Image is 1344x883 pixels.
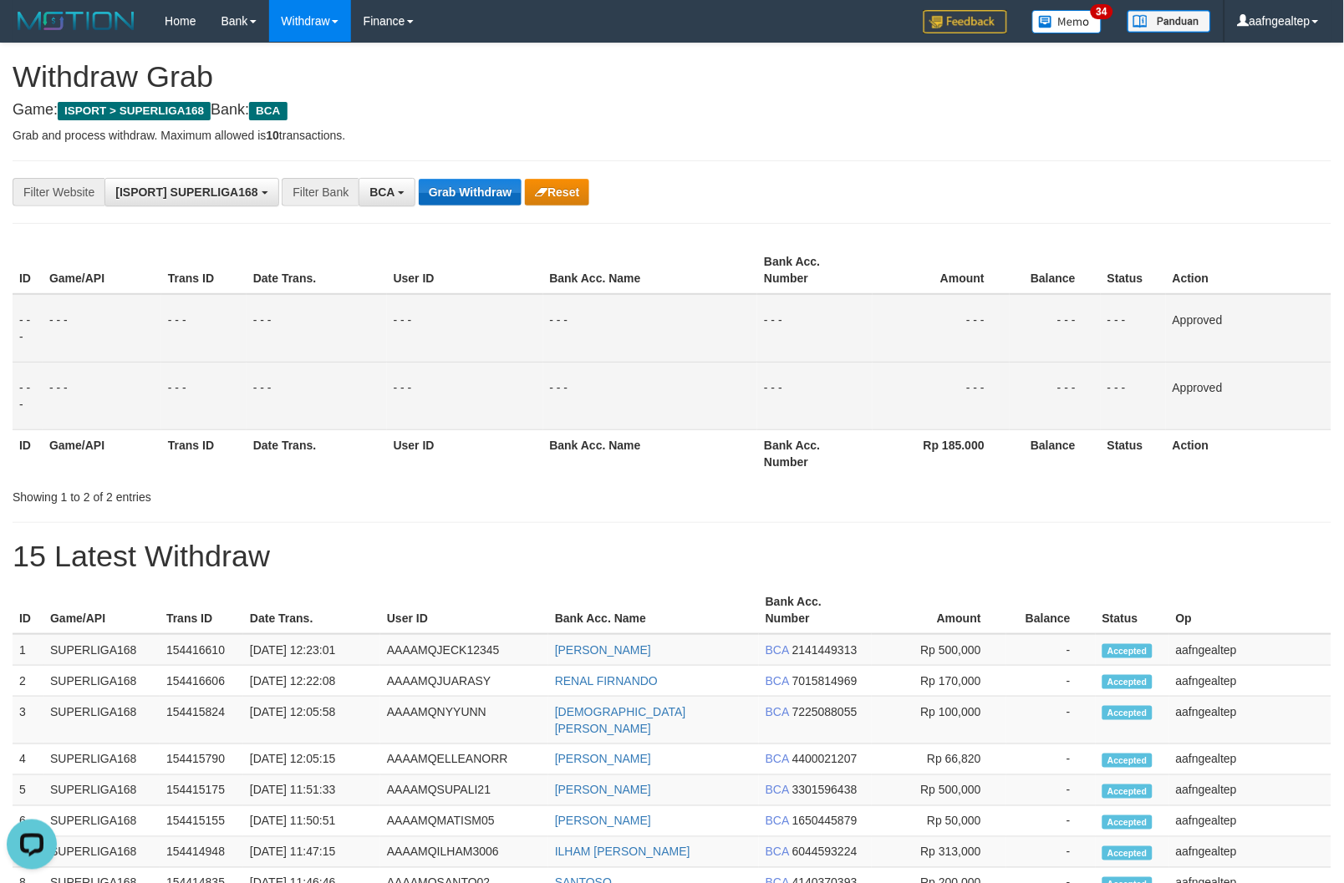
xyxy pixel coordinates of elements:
td: aafngealtep [1169,634,1331,666]
td: SUPERLIGA168 [43,775,160,806]
th: Op [1169,586,1331,634]
td: SUPERLIGA168 [43,666,160,697]
td: AAAAMQSUPALI21 [380,775,548,806]
a: [PERSON_NAME] [555,814,651,828]
td: SUPERLIGA168 [43,697,160,744]
th: Status [1101,429,1166,477]
span: BCA [766,753,789,766]
h1: Withdraw Grab [13,60,1331,94]
td: AAAAMQMATISM05 [380,806,548,837]
td: SUPERLIGA168 [43,806,160,837]
th: Date Trans. [243,586,380,634]
span: Accepted [1102,815,1153,830]
td: - [1006,837,1096,868]
td: 154415175 [160,775,243,806]
td: Approved [1166,362,1331,429]
td: - - - [13,294,43,363]
td: Rp 313,000 [872,837,1006,868]
span: Accepted [1102,784,1153,799]
h4: Game: Bank: [13,102,1331,119]
td: [DATE] 11:47:15 [243,837,380,868]
th: Amount [873,246,1010,294]
td: 154416610 [160,634,243,666]
td: aafngealtep [1169,666,1331,697]
td: - - - [43,362,161,429]
span: Copy 7225088055 to clipboard [792,705,858,718]
td: AAAAMQJUARASY [380,666,548,697]
td: - - - [247,362,387,429]
td: aafngealtep [1169,697,1331,744]
td: - [1006,806,1096,837]
span: Copy 1650445879 to clipboard [792,814,858,828]
strong: 10 [266,129,279,142]
button: [ISPORT] SUPERLIGA168 [104,178,278,206]
span: Copy 7015814969 to clipboard [792,674,858,688]
td: - - - [161,294,247,363]
th: User ID [387,246,543,294]
span: BCA [766,784,789,797]
span: ISPORT > SUPERLIGA168 [58,102,211,120]
span: Accepted [1102,846,1153,860]
td: [DATE] 12:05:58 [243,697,380,744]
td: AAAAMQILHAM3006 [380,837,548,868]
th: Bank Acc. Name [543,429,758,477]
div: Showing 1 to 2 of 2 entries [13,482,547,505]
td: Rp 66,820 [872,744,1006,775]
th: Action [1166,429,1331,477]
td: - - - [161,362,247,429]
button: BCA [359,178,415,206]
span: Accepted [1102,675,1153,689]
button: Reset [525,179,589,206]
button: Grab Withdraw [419,179,522,206]
span: 34 [1091,4,1113,19]
p: Grab and process withdraw. Maximum allowed is transactions. [13,127,1331,144]
td: - - - [873,362,1010,429]
td: 154416606 [160,666,243,697]
td: - - - [543,294,758,363]
th: Action [1166,246,1331,294]
th: Game/API [43,429,161,477]
td: - - - [387,294,543,363]
div: Filter Bank [282,178,359,206]
th: User ID [380,586,548,634]
span: Copy 4400021207 to clipboard [792,753,858,766]
span: BCA [369,185,395,199]
th: Amount [872,586,1006,634]
td: [DATE] 12:23:01 [243,634,380,666]
th: ID [13,246,43,294]
th: Status [1096,586,1169,634]
th: Trans ID [161,429,247,477]
th: Game/API [43,586,160,634]
td: 154414948 [160,837,243,868]
img: Button%20Memo.svg [1032,10,1102,33]
td: 2 [13,666,43,697]
img: panduan.png [1128,10,1211,33]
td: Rp 100,000 [872,697,1006,744]
span: [ISPORT] SUPERLIGA168 [115,185,257,199]
td: - - - [1101,362,1166,429]
th: Date Trans. [247,246,387,294]
td: Rp 50,000 [872,806,1006,837]
td: - [1006,744,1096,775]
div: Filter Website [13,178,104,206]
span: BCA [249,102,287,120]
td: 6 [13,806,43,837]
th: Balance [1010,429,1101,477]
td: - [1006,666,1096,697]
h1: 15 Latest Withdraw [13,540,1331,573]
td: [DATE] 11:50:51 [243,806,380,837]
td: AAAAMQJECK12345 [380,634,548,666]
td: - - - [1010,362,1101,429]
td: - - - [247,294,387,363]
td: - - - [757,294,873,363]
td: aafngealtep [1169,775,1331,806]
a: [PERSON_NAME] [555,784,651,797]
span: Copy 2141449313 to clipboard [792,643,858,657]
td: 154415824 [160,697,243,744]
td: Rp 170,000 [872,666,1006,697]
td: - - - [387,362,543,429]
a: RENAL FIRNANDO [555,674,658,688]
th: Trans ID [160,586,243,634]
span: Copy 6044593224 to clipboard [792,845,858,859]
td: SUPERLIGA168 [43,634,160,666]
